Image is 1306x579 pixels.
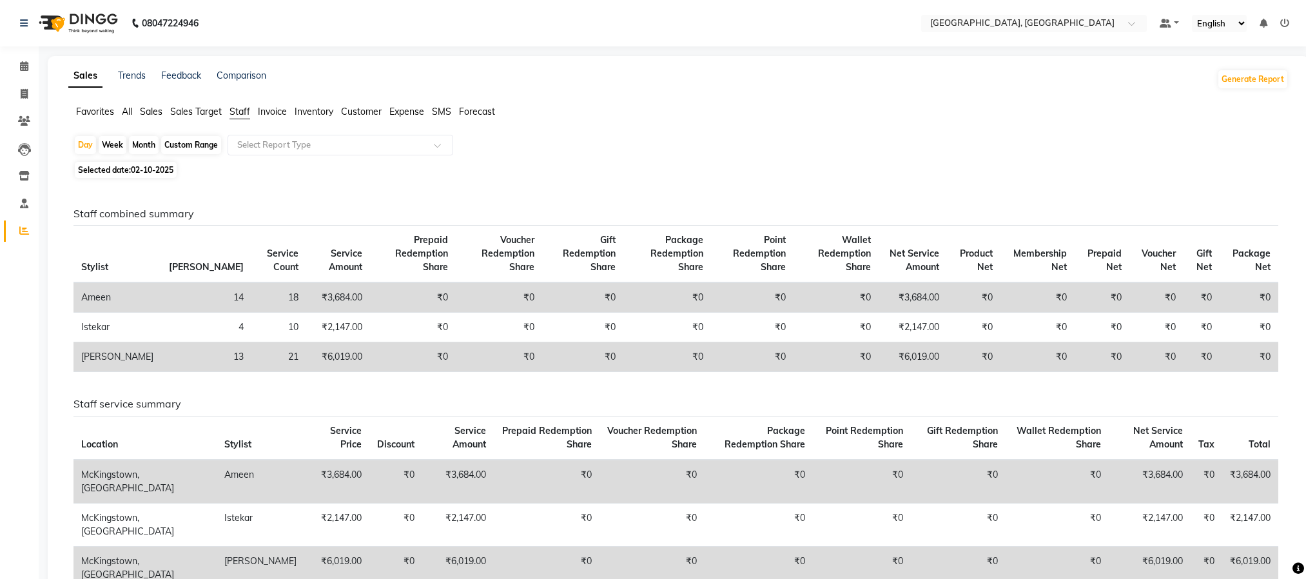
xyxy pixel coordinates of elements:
[369,503,422,546] td: ₹0
[733,234,786,273] span: Point Redemption Share
[1129,313,1184,342] td: ₹0
[131,165,173,175] span: 02-10-2025
[161,342,251,372] td: 13
[459,106,495,117] span: Forecast
[224,438,251,450] span: Stylist
[1249,438,1271,450] span: Total
[73,282,161,313] td: Ameen
[1109,503,1191,546] td: ₹2,147.00
[794,282,879,313] td: ₹0
[295,106,333,117] span: Inventory
[304,503,369,546] td: ₹2,147.00
[711,282,794,313] td: ₹0
[161,136,221,154] div: Custom Range
[304,460,369,504] td: ₹3,684.00
[1191,460,1222,504] td: ₹0
[370,313,456,342] td: ₹0
[370,342,456,372] td: ₹0
[705,460,812,504] td: ₹0
[456,313,542,342] td: ₹0
[1006,503,1108,546] td: ₹0
[217,70,266,81] a: Comparison
[711,342,794,372] td: ₹0
[73,313,161,342] td: Istekar
[818,234,871,273] span: Wallet Redemption Share
[650,234,703,273] span: Package Redemption Share
[1000,342,1075,372] td: ₹0
[826,425,903,450] span: Point Redemption Share
[73,503,217,546] td: McKingstown, [GEOGRAPHIC_DATA]
[890,248,939,273] span: Net Service Amount
[370,282,456,313] td: ₹0
[599,460,705,504] td: ₹0
[306,282,370,313] td: ₹3,684.00
[1129,342,1184,372] td: ₹0
[389,106,424,117] span: Expense
[73,342,161,372] td: [PERSON_NAME]
[329,248,362,273] span: Service Amount
[1017,425,1101,450] span: Wallet Redemption Share
[1006,460,1108,504] td: ₹0
[251,282,306,313] td: 18
[494,460,599,504] td: ₹0
[607,425,697,450] span: Voucher Redemption Share
[879,282,947,313] td: ₹3,684.00
[705,503,812,546] td: ₹0
[1000,313,1075,342] td: ₹0
[911,460,1006,504] td: ₹0
[711,313,794,342] td: ₹0
[879,342,947,372] td: ₹6,019.00
[1142,248,1176,273] span: Voucher Net
[542,342,623,372] td: ₹0
[306,313,370,342] td: ₹2,147.00
[73,460,217,504] td: McKingstown, [GEOGRAPHIC_DATA]
[794,313,879,342] td: ₹0
[75,136,96,154] div: Day
[911,503,1006,546] td: ₹0
[1133,425,1183,450] span: Net Service Amount
[369,460,422,504] td: ₹0
[623,282,711,313] td: ₹0
[229,106,250,117] span: Staff
[267,248,298,273] span: Service Count
[76,106,114,117] span: Favorites
[1013,248,1067,273] span: Membership Net
[258,106,287,117] span: Invoice
[377,438,414,450] span: Discount
[502,425,592,450] span: Prepaid Redemption Share
[1233,248,1271,273] span: Package Net
[1222,460,1278,504] td: ₹3,684.00
[494,503,599,546] td: ₹0
[1129,282,1184,313] td: ₹0
[623,313,711,342] td: ₹0
[453,425,486,450] span: Service Amount
[129,136,159,154] div: Month
[73,208,1278,220] h6: Staff combined summary
[251,342,306,372] td: 21
[217,503,304,546] td: Istekar
[1220,282,1278,313] td: ₹0
[33,5,121,41] img: logo
[542,313,623,342] td: ₹0
[68,64,102,88] a: Sales
[432,106,451,117] span: SMS
[122,106,132,117] span: All
[1075,342,1129,372] td: ₹0
[330,425,362,450] span: Service Price
[1222,503,1278,546] td: ₹2,147.00
[1198,438,1214,450] span: Tax
[1109,460,1191,504] td: ₹3,684.00
[1075,313,1129,342] td: ₹0
[1075,282,1129,313] td: ₹0
[1196,248,1212,273] span: Gift Net
[75,162,177,178] span: Selected date:
[1184,313,1220,342] td: ₹0
[1220,342,1278,372] td: ₹0
[170,106,222,117] span: Sales Target
[456,282,542,313] td: ₹0
[341,106,382,117] span: Customer
[422,460,494,504] td: ₹3,684.00
[422,503,494,546] td: ₹2,147.00
[306,342,370,372] td: ₹6,019.00
[1087,248,1122,273] span: Prepaid Net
